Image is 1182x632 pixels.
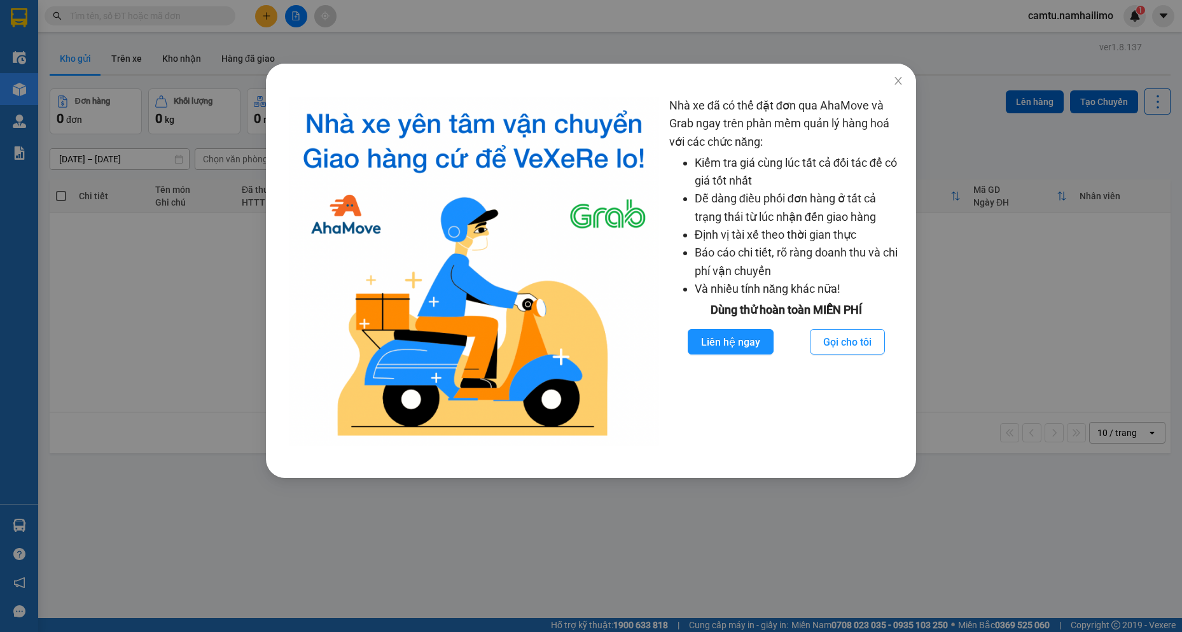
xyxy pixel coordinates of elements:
li: Báo cáo chi tiết, rõ ràng doanh thu và chi phí vận chuyển [695,244,903,280]
span: close [893,76,903,86]
span: Liên hệ ngay [701,334,760,350]
button: Gọi cho tôi [810,329,885,355]
li: Định vị tài xế theo thời gian thực [695,226,903,244]
li: Dễ dàng điều phối đơn hàng ở tất cả trạng thái từ lúc nhận đến giao hàng [695,190,903,226]
div: Nhà xe đã có thể đặt đơn qua AhaMove và Grab ngay trên phần mềm quản lý hàng hoá với các chức năng: [669,97,903,446]
button: Liên hệ ngay [688,329,774,355]
img: logo [289,97,659,446]
li: Và nhiều tính năng khác nữa! [695,280,903,298]
li: Kiểm tra giá cùng lúc tất cả đối tác để có giá tốt nhất [695,154,903,190]
span: Gọi cho tôi [823,334,872,350]
div: Dùng thử hoàn toàn MIỄN PHÍ [669,301,903,319]
button: Close [880,64,916,99]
